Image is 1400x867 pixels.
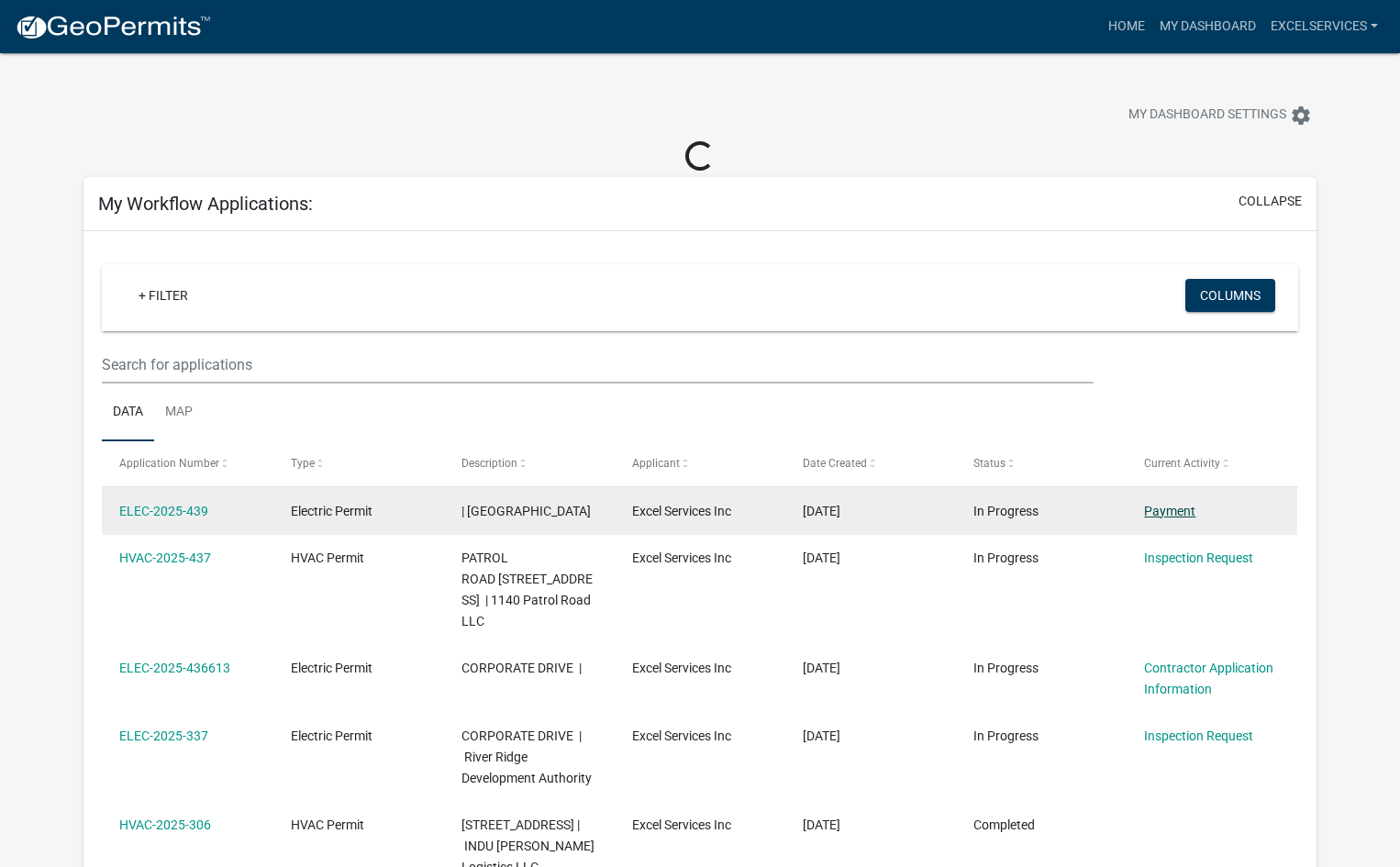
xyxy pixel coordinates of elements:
a: Map [154,383,204,442]
datatable-header-cell: Type [272,441,443,485]
datatable-header-cell: Current Activity [1127,441,1297,485]
span: Electric Permit [291,661,372,675]
datatable-header-cell: Status [956,441,1127,485]
span: Excel Services Inc [632,728,731,743]
span: Description [461,457,517,470]
span: | River Ridge MS [461,504,591,518]
datatable-header-cell: Application Number [102,441,272,485]
input: Search for applications [102,346,1094,383]
a: ELEC-2025-436613 [119,661,230,675]
datatable-header-cell: Description [444,441,615,485]
span: In Progress [973,728,1039,743]
datatable-header-cell: Applicant [615,441,785,485]
span: Application Number [119,457,219,470]
span: Applicant [632,457,680,470]
span: CORPORATE DRIVE | [461,661,582,675]
a: Inspection Request [1144,728,1253,743]
span: CORPORATE DRIVE | River Ridge Development Authority [461,728,592,785]
span: 06/16/2025 [803,661,840,675]
span: Current Activity [1144,457,1220,470]
span: 06/12/2025 [803,728,840,743]
a: ELEC-2025-337 [119,728,208,743]
span: Electric Permit [291,728,372,743]
span: Completed [973,817,1035,832]
span: Excel Services Inc [632,504,731,518]
span: Excel Services Inc [632,661,731,675]
span: HVAC Permit [291,550,364,565]
span: Type [291,457,315,470]
a: Inspection Request [1144,550,1253,565]
a: My Dashboard [1152,9,1263,44]
span: In Progress [973,550,1039,565]
button: collapse [1239,192,1302,211]
i: settings [1290,105,1312,127]
a: ELEC-2025-439 [119,504,208,518]
a: Home [1101,9,1152,44]
span: Excel Services Inc [632,550,731,565]
span: 07/22/2025 [803,550,840,565]
span: Date Created [803,457,867,470]
span: In Progress [973,504,1039,518]
span: Status [973,457,1006,470]
a: HVAC-2025-306 [119,817,211,832]
a: Data [102,383,154,442]
span: Electric Permit [291,504,372,518]
span: In Progress [973,661,1039,675]
a: + Filter [124,279,203,312]
span: 08/11/2025 [803,504,840,518]
a: Contractor Application Information [1144,661,1273,696]
span: HVAC Permit [291,817,364,832]
button: Columns [1185,279,1275,312]
a: excelservices [1263,9,1385,44]
span: My Dashboard Settings [1128,105,1286,127]
h5: My Workflow Applications: [98,193,313,215]
a: Payment [1144,504,1195,518]
span: 06/03/2025 [803,817,840,832]
span: Excel Services Inc [632,817,731,832]
datatable-header-cell: Date Created [785,441,956,485]
span: PATROL ROAD 1140 Patrol Road | 1140 Patrol Road LLC [461,550,593,628]
a: HVAC-2025-437 [119,550,211,565]
button: My Dashboard Settingssettings [1114,97,1327,133]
